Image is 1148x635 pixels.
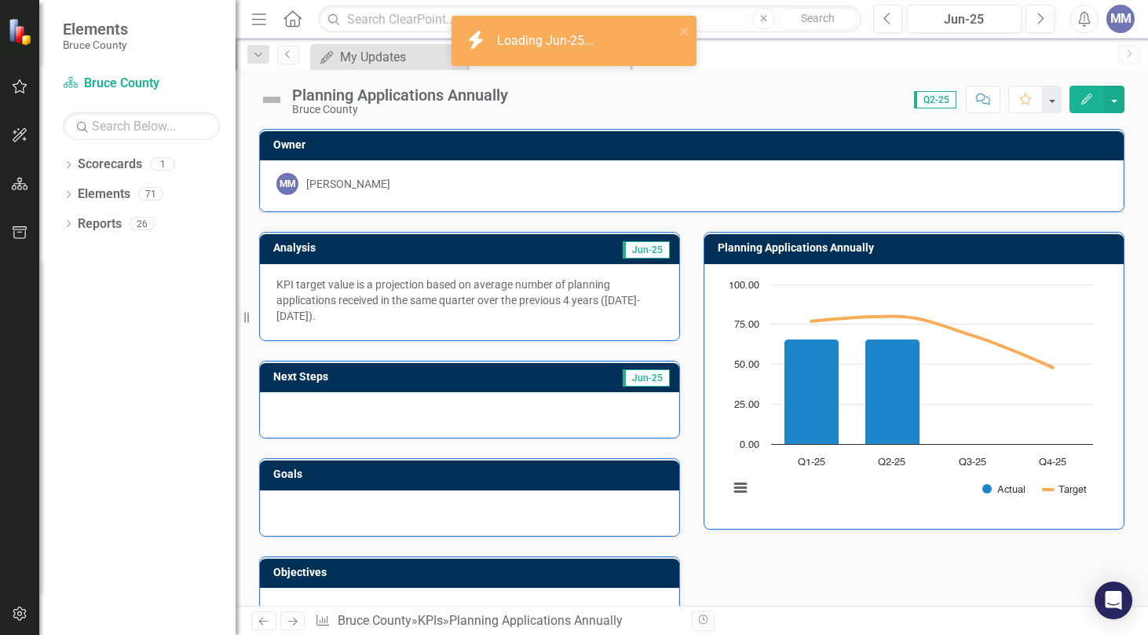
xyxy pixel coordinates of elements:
div: Open Intercom Messenger [1095,582,1132,619]
text: Q2-25 [878,457,905,468]
a: Bruce County [338,613,411,628]
text: Q4-25 [1039,457,1066,468]
div: 71 [138,188,163,201]
button: Show Target [1044,483,1087,495]
button: Show Actual [982,483,1026,495]
div: Bruce County [292,104,508,116]
span: Search [801,12,835,24]
div: Loading Jun-25... [497,32,598,50]
text: 0.00 [740,440,759,450]
input: Search ClearPoint... [318,6,861,33]
path: Q1-25, 66. Actual. [784,339,839,444]
text: 25.00 [734,400,759,410]
a: Elements [78,185,130,204]
path: Q2-25, 66. Actual. [865,339,920,444]
span: Elements [63,20,128,39]
span: Q2-25 [914,91,956,108]
h3: Goals [273,468,671,480]
a: Bruce County [63,75,220,93]
a: Scorecards [78,156,142,174]
div: Chart. Highcharts interactive chart. [721,277,1107,512]
text: 100.00 [729,281,759,291]
span: Jun-25 [623,369,670,387]
div: MM [276,173,298,195]
div: 1 [150,158,175,171]
h3: Next Steps [273,371,484,383]
div: Jun-25 [912,10,1016,29]
img: Not Defined [259,87,284,112]
button: View chart menu, Chart [729,477,751,499]
g: Actual, series 1 of 2. Bar series with 4 bars. [784,284,1054,445]
text: Q3-25 [959,457,986,468]
h3: Objectives [273,567,671,578]
div: 26 [130,217,155,230]
img: ClearPoint Strategy [8,18,35,46]
text: 75.00 [734,320,759,330]
div: My Updates [340,47,463,67]
div: » » [315,612,680,630]
small: Bruce County [63,39,128,51]
button: Jun-25 [907,5,1022,33]
input: Search Below... [63,112,220,140]
a: Reports [78,215,122,233]
a: My Updates [314,47,463,67]
text: Q1-25 [798,457,825,468]
p: KPI target value is a projection based on average number of planning applications received in the... [276,277,663,324]
h3: Analysis [273,242,459,254]
button: Search [779,8,857,30]
div: Planning Applications Annually [292,86,508,104]
div: Planning Applications Annually [449,613,623,628]
a: KPIs [418,613,443,628]
text: 50.00 [734,360,759,370]
button: MM [1106,5,1135,33]
div: [PERSON_NAME] [306,176,390,192]
svg: Interactive chart [721,277,1101,512]
h3: Planning Applications Annually [718,242,1116,254]
span: Jun-25 [623,241,670,259]
button: close [679,22,690,40]
h3: Owner [273,139,1116,151]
